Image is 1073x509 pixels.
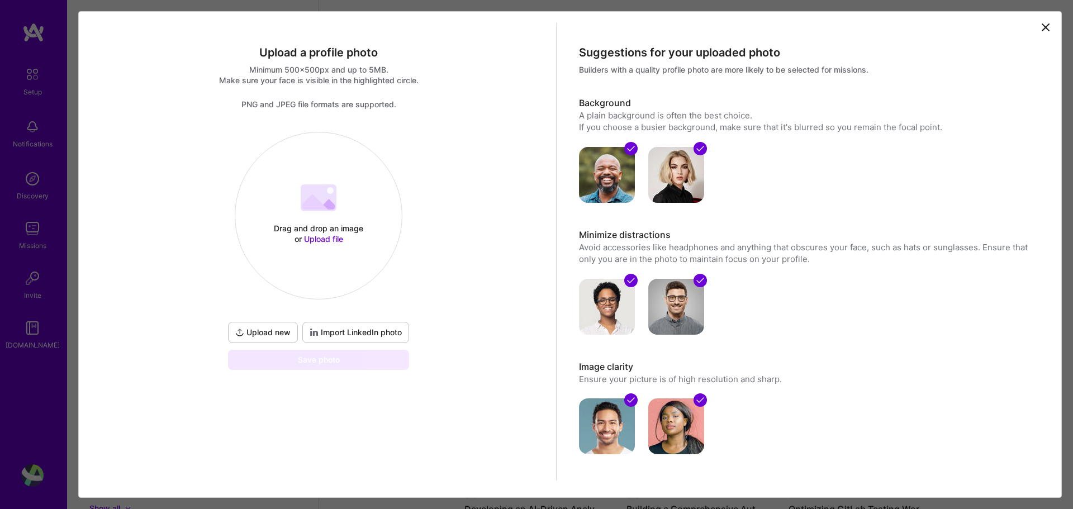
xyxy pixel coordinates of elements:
[235,328,244,337] i: icon UploadDark
[579,64,1037,75] div: Builders with a quality profile photo are more likely to be selected for missions.
[648,398,704,454] img: avatar
[90,45,548,60] div: Upload a profile photo
[648,279,704,335] img: avatar
[579,398,635,454] img: avatar
[579,121,1037,133] div: If you choose a busier background, make sure that it's blurred so you remain the focal point.
[579,147,635,203] img: avatar
[90,99,548,110] div: PNG and JPEG file formats are supported.
[304,234,343,244] span: Upload file
[271,223,366,244] div: Drag and drop an image or
[648,147,704,203] img: avatar
[579,241,1037,265] p: Avoid accessories like headphones and anything that obscures your face, such as hats or sunglasse...
[310,328,319,337] i: icon LinkedInDarkV2
[302,322,409,343] button: Import LinkedIn photo
[228,322,298,343] button: Upload new
[579,373,1037,385] p: Ensure your picture is of high resolution and sharp.
[579,361,1037,373] h3: Image clarity
[226,132,411,370] div: Drag and drop an image or Upload fileUpload newImport LinkedIn photoSave photo
[90,75,548,85] div: Make sure your face is visible in the highlighted circle.
[579,279,635,335] img: avatar
[579,45,1037,60] div: Suggestions for your uploaded photo
[579,110,1037,121] div: A plain background is often the best choice.
[310,327,402,338] span: Import LinkedIn photo
[302,322,409,343] div: To import a profile photo add your LinkedIn URL to your profile.
[90,64,548,75] div: Minimum 500x500px and up to 5MB.
[235,327,291,338] span: Upload new
[579,229,1037,241] h3: Minimize distractions
[579,97,1037,110] h3: Background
